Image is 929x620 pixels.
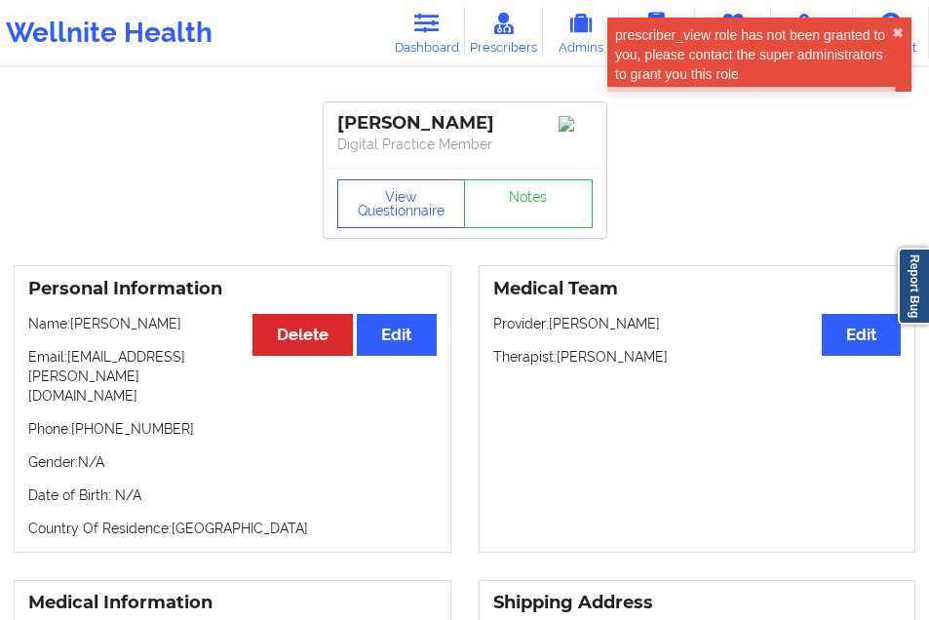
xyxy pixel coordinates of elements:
[28,278,437,300] h3: Personal Information
[357,314,436,356] button: Edit
[28,314,437,333] p: Name: [PERSON_NAME]
[493,347,902,367] p: Therapist: [PERSON_NAME]
[493,592,902,614] h3: Shipping Address
[28,519,437,538] p: Country Of Residence: [GEOGRAPHIC_DATA]
[337,179,466,228] button: View Questionnaire
[252,314,353,356] button: Delete
[465,7,543,58] a: Prescribers
[28,485,437,505] p: Date of Birth: N/A
[493,278,902,300] h3: Medical Team
[337,135,593,154] p: Digital Practice Member
[853,7,929,58] a: Account
[493,314,902,333] p: Provider: [PERSON_NAME]
[28,592,437,614] h3: Medical Information
[898,248,929,325] a: Report Bug
[28,419,437,439] p: Phone: [PHONE_NUMBER]
[615,25,892,84] div: prescriber_view role has not been granted to you, please contact the super administrators to gran...
[619,7,695,58] a: Coaches
[28,347,437,406] p: Email: [EMAIL_ADDRESS][PERSON_NAME][DOMAIN_NAME]
[28,452,437,472] p: Gender: N/A
[389,7,465,58] a: Dashboard
[337,112,593,135] div: [PERSON_NAME]
[464,179,593,228] a: Notes
[771,7,853,58] a: Medications
[822,314,901,356] button: Edit
[892,25,904,41] button: close
[543,7,619,58] a: Admins
[695,7,771,58] a: Therapists
[559,116,593,132] img: Image%2Fplaceholer-image.png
